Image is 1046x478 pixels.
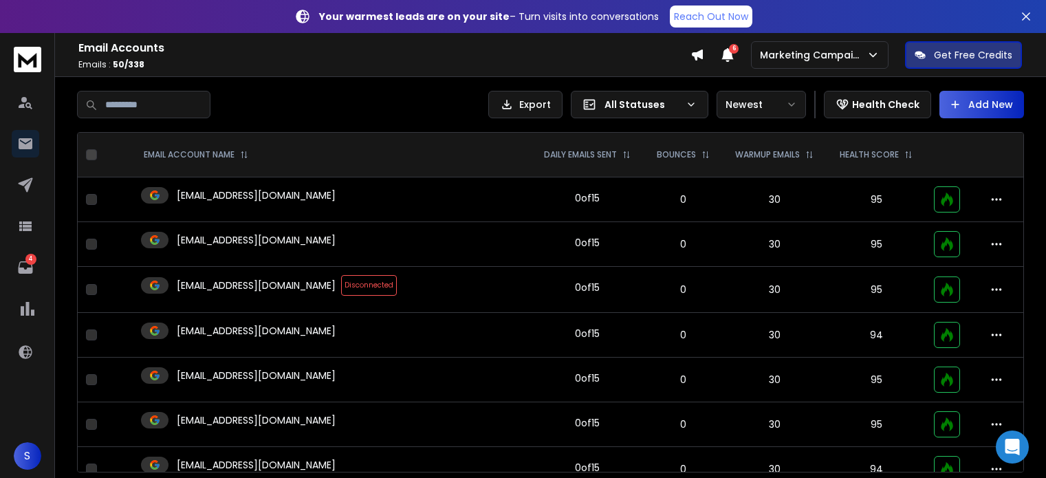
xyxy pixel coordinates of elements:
p: 0 [652,328,714,342]
button: Add New [939,91,1024,118]
p: 0 [652,237,714,251]
span: 50 / 338 [113,58,144,70]
button: Export [488,91,563,118]
button: Health Check [824,91,931,118]
div: 0 of 15 [575,371,600,385]
a: 4 [12,254,39,281]
p: HEALTH SCORE [840,149,899,160]
h1: Email Accounts [78,40,690,56]
p: 0 [652,193,714,206]
p: Marketing Campaign [760,48,867,62]
div: 0 of 15 [575,416,600,430]
p: Get Free Credits [934,48,1012,62]
span: Disconnected [341,275,397,296]
div: 0 of 15 [575,236,600,250]
td: 95 [827,222,926,267]
p: Emails : [78,59,690,70]
div: 0 of 15 [575,461,600,475]
p: [EMAIL_ADDRESS][DOMAIN_NAME] [177,369,336,382]
td: 95 [827,267,926,313]
p: BOUNCES [657,149,696,160]
strong: Your warmest leads are on your site [319,10,510,23]
button: S [14,442,41,470]
p: DAILY EMAILS SENT [544,149,617,160]
p: [EMAIL_ADDRESS][DOMAIN_NAME] [177,188,336,202]
p: 4 [25,254,36,265]
p: – Turn visits into conversations [319,10,659,23]
p: [EMAIL_ADDRESS][DOMAIN_NAME] [177,324,336,338]
div: Open Intercom Messenger [996,431,1029,464]
p: 0 [652,283,714,296]
td: 30 [722,358,827,402]
td: 95 [827,402,926,447]
td: 30 [722,267,827,313]
td: 95 [827,358,926,402]
td: 94 [827,313,926,358]
img: logo [14,47,41,72]
p: [EMAIL_ADDRESS][DOMAIN_NAME] [177,233,336,247]
p: 0 [652,373,714,387]
p: [EMAIL_ADDRESS][DOMAIN_NAME] [177,458,336,472]
td: 30 [722,177,827,222]
p: 0 [652,417,714,431]
td: 30 [722,402,827,447]
button: Get Free Credits [905,41,1022,69]
p: WARMUP EMAILS [735,149,800,160]
div: 0 of 15 [575,191,600,205]
td: 95 [827,177,926,222]
p: Health Check [852,98,919,111]
td: 30 [722,222,827,267]
div: 0 of 15 [575,327,600,340]
div: 0 of 15 [575,281,600,294]
div: EMAIL ACCOUNT NAME [144,149,248,160]
button: Newest [717,91,806,118]
p: All Statuses [604,98,680,111]
p: [EMAIL_ADDRESS][DOMAIN_NAME] [177,413,336,427]
td: 30 [722,313,827,358]
a: Reach Out Now [670,6,752,28]
p: 0 [652,462,714,476]
p: Reach Out Now [674,10,748,23]
p: [EMAIL_ADDRESS][DOMAIN_NAME] [177,279,336,292]
span: 6 [729,44,739,54]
